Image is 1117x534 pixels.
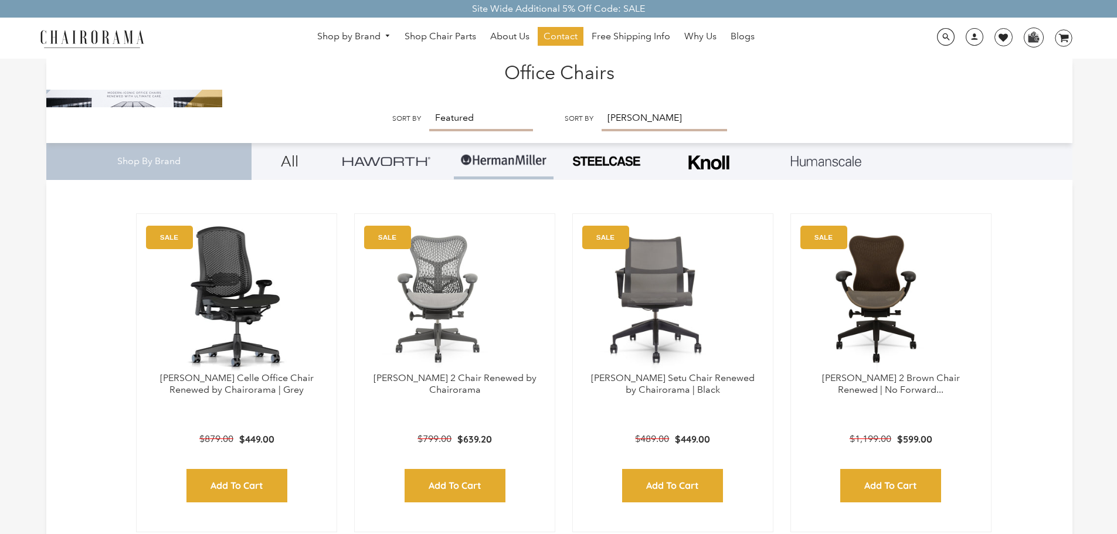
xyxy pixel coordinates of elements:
img: PHOTO-2024-07-09-00-53-10-removebg-preview.png [571,155,641,168]
span: Shop Chair Parts [405,30,476,43]
span: About Us [490,30,529,43]
div: Shop By Brand [46,143,252,180]
text: SALE [814,233,833,241]
img: Herman Miller Setu Chair Renewed by Chairorama | Black - chairorama [585,226,731,372]
img: chairorama [33,28,151,49]
nav: DesktopNavigation [201,27,871,49]
img: Herman Miller Mirra 2 Brown Chair Renewed | No Forward Tilt | - chairorama [803,226,949,372]
input: Add to Cart [405,469,505,502]
span: $1,199.00 [850,433,891,444]
span: Contact [544,30,578,43]
img: Group-1.png [460,143,548,178]
a: [PERSON_NAME] Celle Office Chair Renewed by Chairorama | Grey [160,372,314,396]
a: Free Shipping Info [586,27,676,46]
span: $599.00 [897,433,932,445]
a: Herman Miller Celle Office Chair Renewed by Chairorama | Grey - chairorama Herman Miller Celle Of... [148,226,325,372]
a: All [260,143,319,179]
img: Frame_4.png [685,148,732,178]
span: Why Us [684,30,717,43]
img: Group_4be16a4b-c81a-4a6e-a540-764d0a8faf6e.png [342,157,430,165]
input: Add to Cart [186,469,287,502]
img: Herman Miller Celle Office Chair Renewed by Chairorama | Grey - chairorama [148,226,325,372]
text: SALE [596,233,614,241]
a: Shop by Brand [311,28,397,46]
a: Contact [538,27,583,46]
a: [PERSON_NAME] 2 Chair Renewed by Chairorama [374,372,537,396]
a: Shop Chair Parts [399,27,482,46]
label: Sort by [392,114,421,123]
img: Herman Miller Mirra 2 Chair Renewed by Chairorama - chairorama [366,226,513,372]
span: $879.00 [199,433,233,444]
a: Blogs [725,27,760,46]
a: Herman Miller Mirra 2 Brown Chair Renewed | No Forward Tilt | - chairorama Herman Miller Mirra 2 ... [803,226,979,372]
a: [PERSON_NAME] Setu Chair Renewed by Chairorama | Black [591,372,755,396]
span: $489.00 [635,433,669,444]
a: Why Us [678,27,722,46]
span: $449.00 [675,433,710,445]
span: Free Shipping Info [592,30,670,43]
input: Add to Cart [840,469,941,502]
text: SALE [378,233,396,241]
span: Blogs [731,30,755,43]
span: $449.00 [239,433,274,445]
span: $639.20 [457,433,492,445]
h1: Office Chairs [58,59,1061,84]
label: Sort by [565,114,593,123]
a: Herman Miller Setu Chair Renewed by Chairorama | Black - chairorama Herman Miller Setu Chair Rene... [585,226,761,372]
a: Herman Miller Mirra 2 Chair Renewed by Chairorama - chairorama Herman Miller Mirra 2 Chair Renewe... [366,226,543,372]
a: [PERSON_NAME] 2 Brown Chair Renewed | No Forward... [822,372,960,396]
img: Layer_1_1.png [791,156,861,166]
text: SALE [160,233,178,241]
input: Add to Cart [622,469,723,502]
span: $799.00 [417,433,451,444]
img: WhatsApp_Image_2024-07-12_at_16.23.01.webp [1024,28,1043,46]
a: About Us [484,27,535,46]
